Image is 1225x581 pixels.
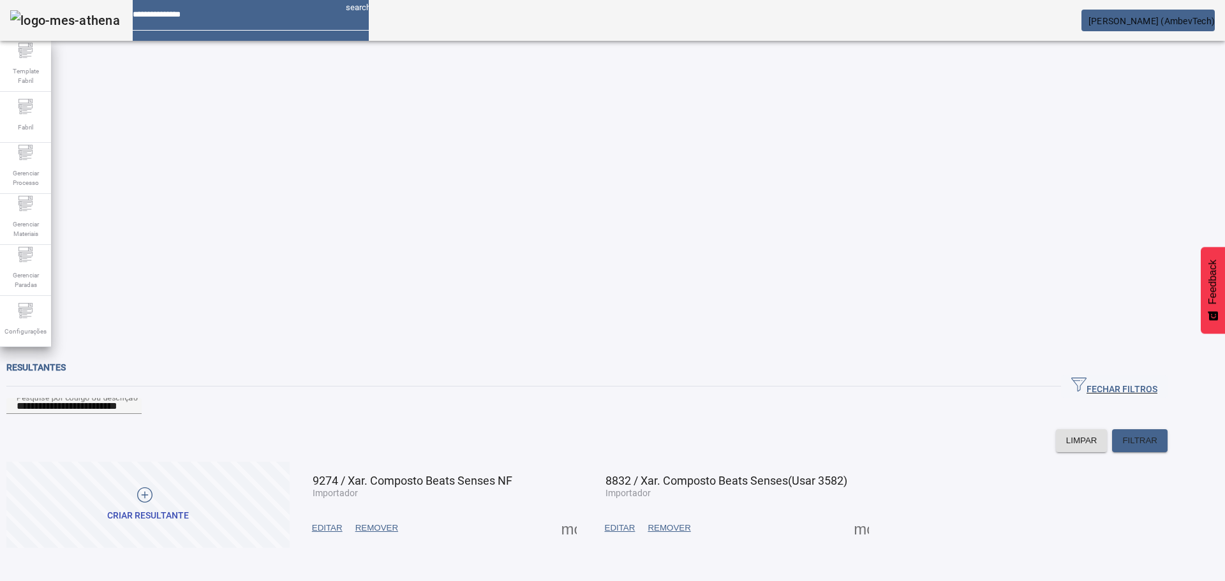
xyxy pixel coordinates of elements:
span: Configurações [1,323,50,340]
span: Resultantes [6,362,66,372]
button: CRIAR RESULTANTE [6,462,290,548]
span: Template Fabril [6,63,45,89]
span: Importador [313,488,358,498]
button: REMOVER [349,517,405,540]
button: EDITAR [598,517,642,540]
span: Fabril [14,119,37,136]
span: REMOVER [355,522,398,534]
button: Mais [850,517,873,540]
span: 9274 / Xar. Composto Beats Senses NF [313,474,512,487]
button: EDITAR [306,517,349,540]
span: Feedback [1207,260,1219,304]
button: LIMPAR [1056,429,1108,452]
span: FILTRAR [1122,434,1157,447]
span: Gerenciar Materiais [6,216,45,242]
span: Gerenciar Paradas [6,267,45,293]
button: Feedback - Mostrar pesquisa [1201,247,1225,334]
span: LIMPAR [1066,434,1097,447]
span: REMOVER [648,522,690,534]
button: REMOVER [641,517,697,540]
div: CRIAR RESULTANTE [107,510,189,522]
button: Mais [558,517,581,540]
span: Importador [605,488,651,498]
span: EDITAR [605,522,635,534]
span: 8832 / Xar. Composto Beats Senses(Usar 3582) [605,474,847,487]
span: EDITAR [312,522,343,534]
button: FECHAR FILTROS [1061,375,1168,398]
span: FECHAR FILTROS [1071,377,1157,396]
span: Gerenciar Processo [6,165,45,191]
mat-label: Pesquise por código ou descrição [17,393,138,402]
span: [PERSON_NAME] (AmbevTech) [1088,16,1215,26]
img: logo-mes-athena [10,10,120,31]
button: FILTRAR [1112,429,1168,452]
